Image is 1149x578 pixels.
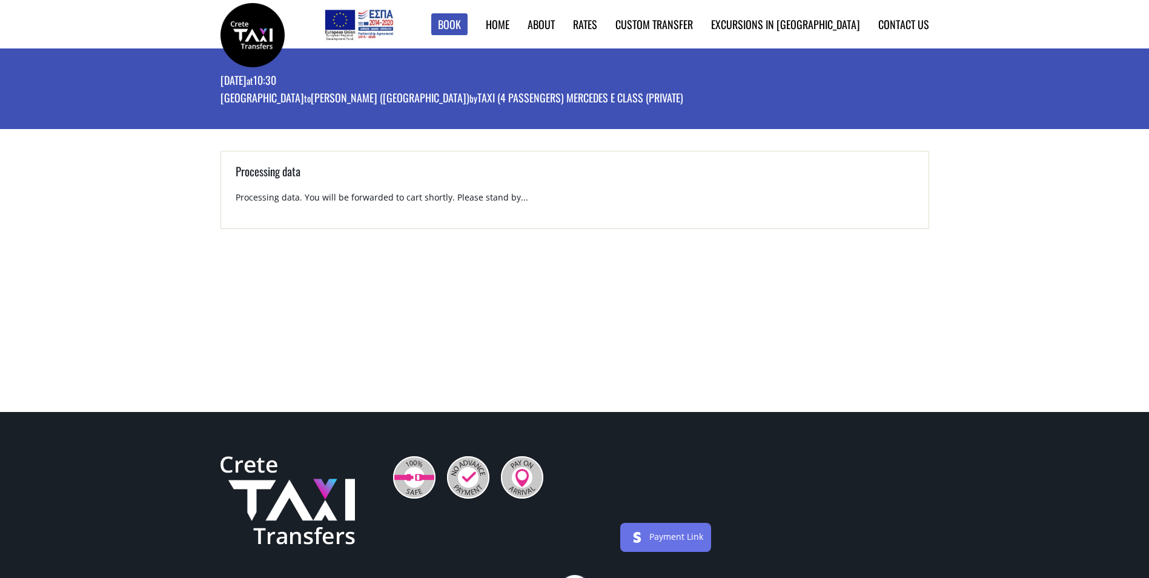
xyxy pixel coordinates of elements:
h3: Processing data [236,163,914,191]
img: stripe [627,528,647,547]
a: Excursions in [GEOGRAPHIC_DATA] [711,16,860,32]
p: Processing data. You will be forwarded to cart shortly. Please stand by... [236,191,914,214]
p: [GEOGRAPHIC_DATA] [PERSON_NAME] ([GEOGRAPHIC_DATA]) Taxi (4 passengers) Mercedes E Class (private) [220,90,683,108]
a: Rates [573,16,597,32]
a: Payment Link [649,531,703,542]
img: No Advance Payment [447,456,489,499]
img: e-bannersEUERDF180X90.jpg [323,6,395,42]
p: [DATE] 10:30 [220,73,683,90]
a: Custom Transfer [615,16,693,32]
img: Pay On Arrival [501,456,543,499]
a: Book [431,13,468,36]
a: Contact us [878,16,929,32]
a: About [528,16,555,32]
a: Home [486,16,509,32]
img: 100% Safe [393,456,435,499]
small: to [304,91,311,105]
img: Crete Taxi Transfers | Booking page | Crete Taxi Transfers [220,3,285,67]
a: Crete Taxi Transfers | Booking page | Crete Taxi Transfers [220,27,285,40]
small: by [469,91,477,105]
img: Crete Taxi Transfers [220,456,355,545]
small: at [247,74,253,87]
